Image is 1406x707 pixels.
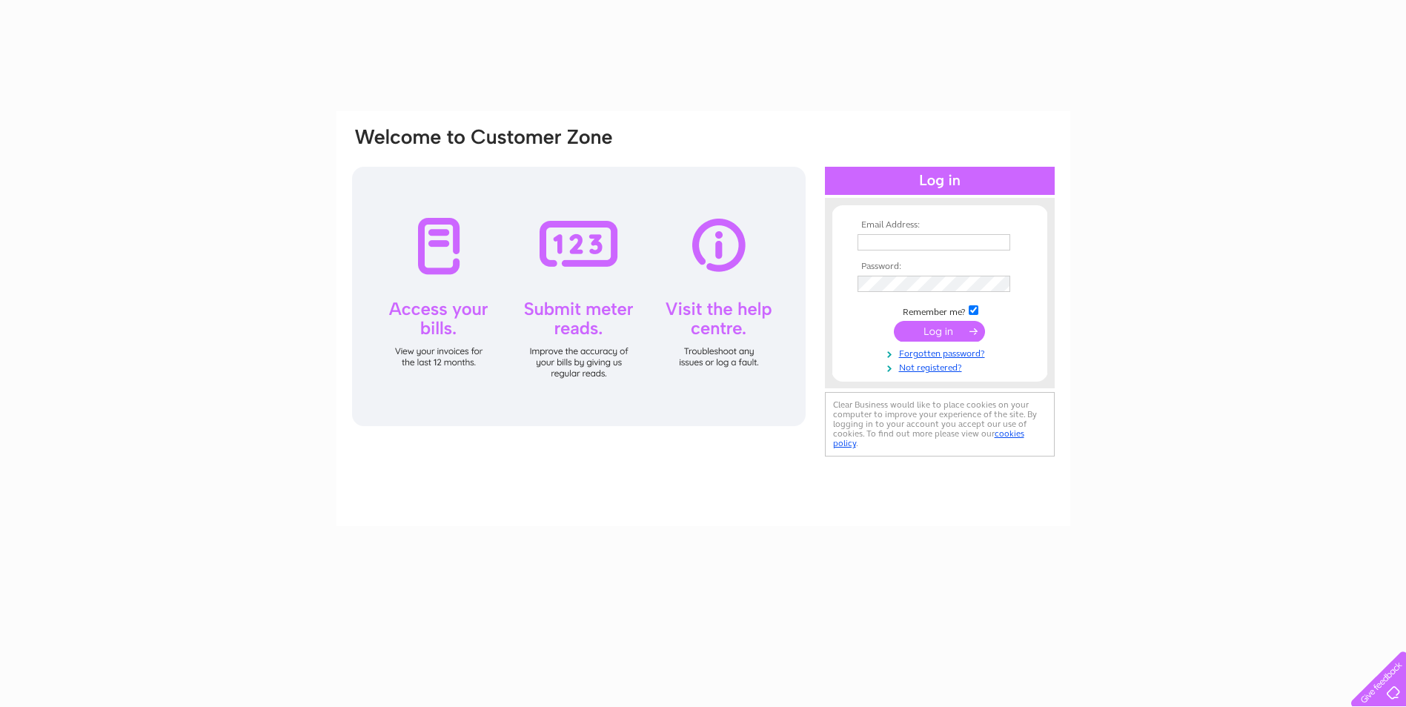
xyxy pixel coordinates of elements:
[894,321,985,342] input: Submit
[858,359,1026,374] a: Not registered?
[825,392,1055,457] div: Clear Business would like to place cookies on your computer to improve your experience of the sit...
[854,262,1026,272] th: Password:
[833,428,1024,448] a: cookies policy
[854,220,1026,230] th: Email Address:
[858,345,1026,359] a: Forgotten password?
[854,303,1026,318] td: Remember me?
